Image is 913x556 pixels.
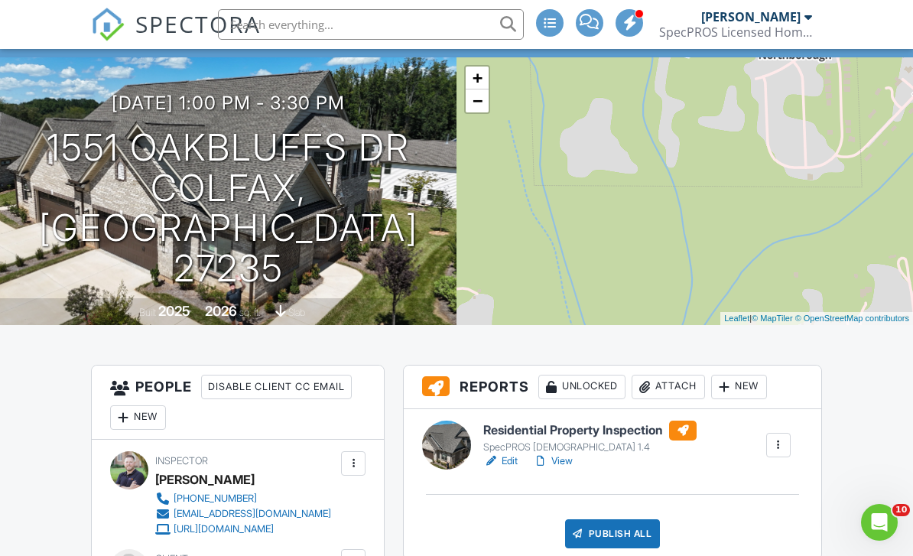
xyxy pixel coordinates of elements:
a: Zoom in [466,67,489,89]
h3: [DATE] 1:00 pm - 3:30 pm [112,93,345,113]
div: 2026 [205,303,237,319]
span: sq. ft. [239,307,261,318]
img: The Best Home Inspection Software - Spectora [91,8,125,41]
h6: Residential Property Inspection [483,421,697,441]
div: Attach [632,375,705,399]
h3: Reports [404,366,820,409]
div: [URL][DOMAIN_NAME] [174,523,274,535]
div: [EMAIL_ADDRESS][DOMAIN_NAME] [174,508,331,520]
a: Residential Property Inspection SpecPROS [DEMOGRAPHIC_DATA] 1.4 [483,421,697,454]
div: New [110,405,166,430]
a: [EMAIL_ADDRESS][DOMAIN_NAME] [155,506,331,522]
div: Disable Client CC Email [201,375,352,399]
div: 2025 [158,303,190,319]
a: [PHONE_NUMBER] [155,491,331,506]
div: Unlocked [538,375,625,399]
a: [URL][DOMAIN_NAME] [155,522,331,537]
div: [PERSON_NAME] [701,9,801,24]
a: © MapTiler [752,314,793,323]
span: Built [139,307,156,318]
a: © OpenStreetMap contributors [795,314,909,323]
div: New [711,375,767,399]
div: SpecPROS [DEMOGRAPHIC_DATA] 1.4 [483,441,697,454]
a: SPECTORA [91,21,261,53]
div: [PHONE_NUMBER] [174,493,257,505]
h1: 1551 Oakbluffs Dr Colfax, [GEOGRAPHIC_DATA] 27235 [24,128,432,289]
input: Search everything... [218,9,524,40]
div: SpecPROS Licensed Home Inspectors [659,24,812,40]
span: 10 [892,504,910,516]
div: Publish All [565,519,661,548]
span: Inspector [155,455,208,467]
span: SPECTORA [135,8,261,40]
a: Zoom out [466,89,489,112]
iframe: Intercom live chat [861,504,898,541]
span: slab [288,307,305,318]
a: View [533,454,573,469]
a: Leaflet [724,314,749,323]
div: | [720,312,913,325]
div: [PERSON_NAME] [155,468,255,491]
h3: People [92,366,384,440]
a: Edit [483,454,518,469]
